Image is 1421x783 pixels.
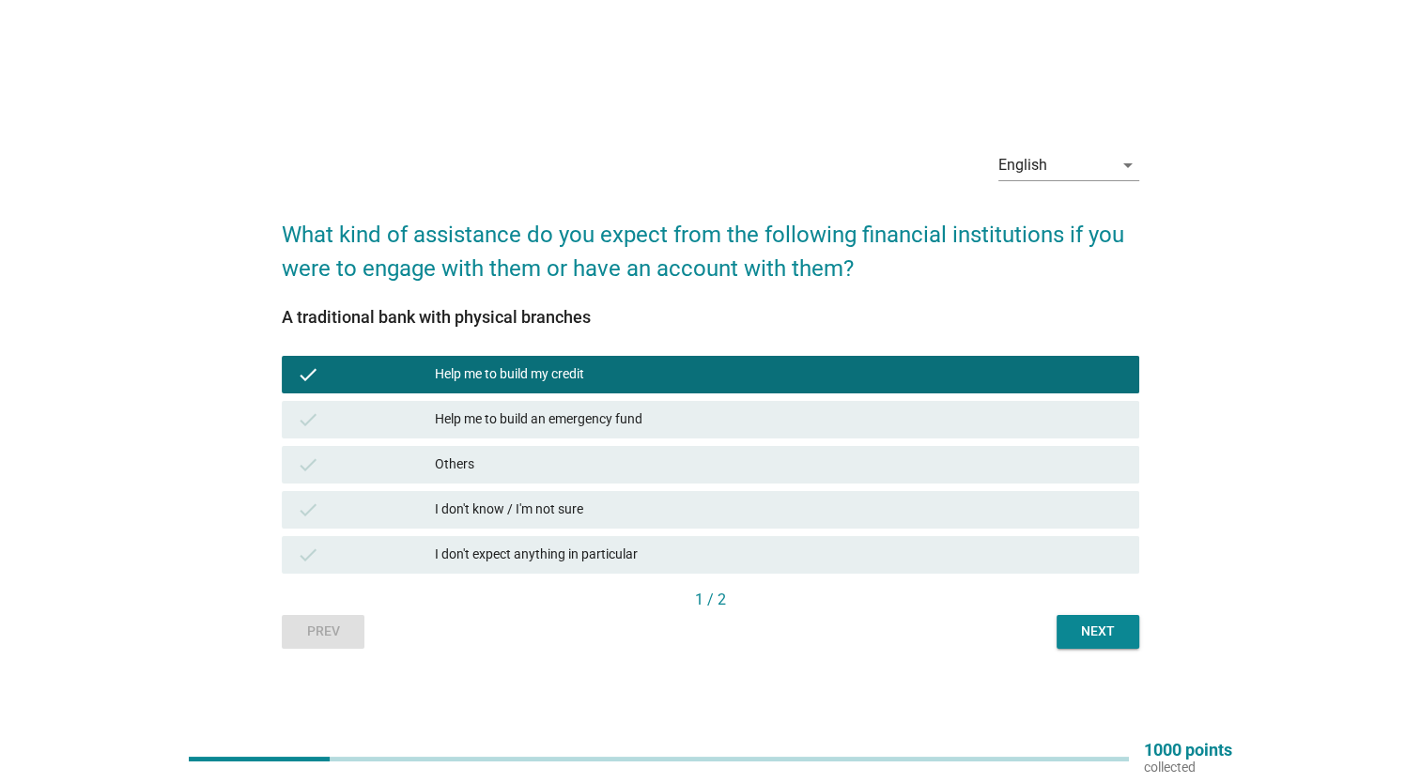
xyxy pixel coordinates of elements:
[297,453,319,476] i: check
[435,363,1124,386] div: Help me to build my credit
[282,304,1139,330] div: A traditional bank with physical branches
[297,544,319,566] i: check
[435,408,1124,431] div: Help me to build an emergency fund
[1144,742,1232,759] p: 1000 points
[297,499,319,521] i: check
[1117,154,1139,177] i: arrow_drop_down
[282,199,1139,285] h2: What kind of assistance do you expect from the following financial institutions if you were to en...
[297,363,319,386] i: check
[998,157,1047,174] div: English
[297,408,319,431] i: check
[435,499,1124,521] div: I don't know / I'm not sure
[435,544,1124,566] div: I don't expect anything in particular
[1144,759,1232,775] p: collected
[282,589,1139,611] div: 1 / 2
[1057,615,1139,649] button: Next
[1072,622,1124,641] div: Next
[435,453,1124,476] div: Others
